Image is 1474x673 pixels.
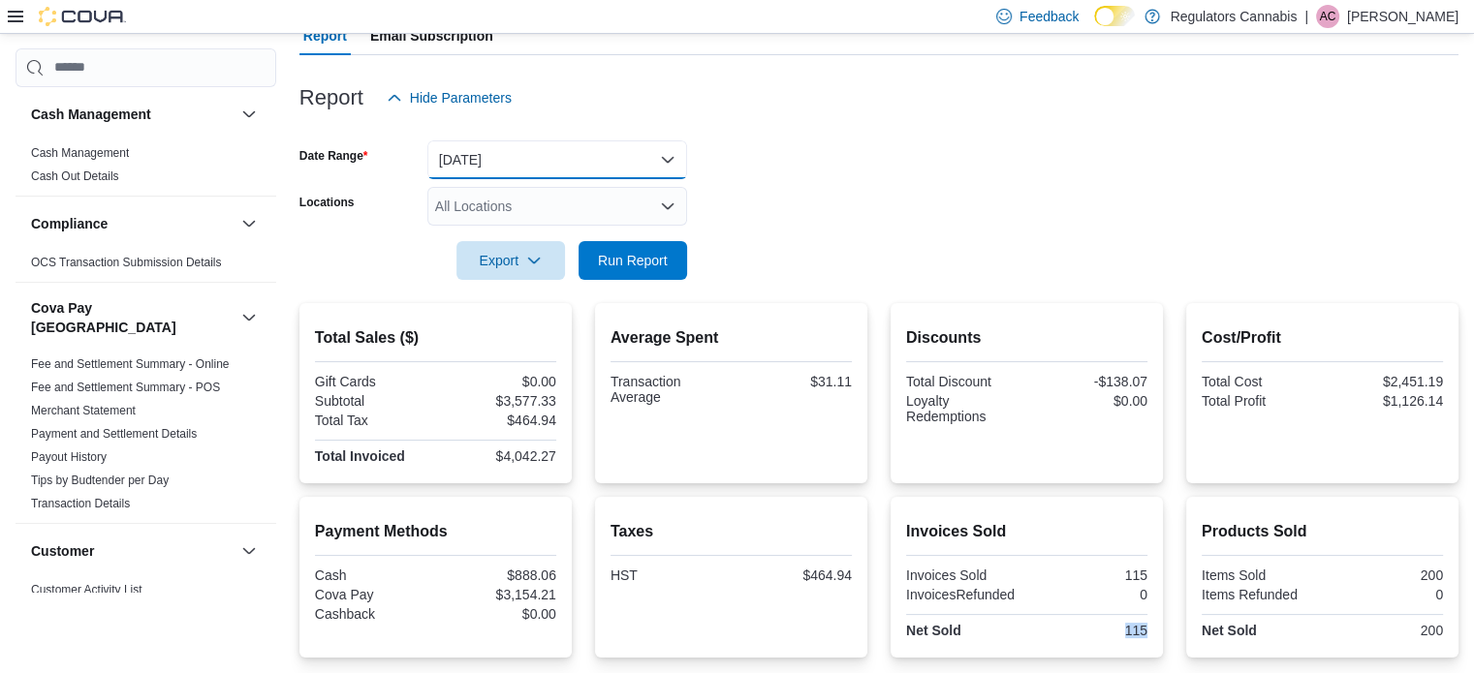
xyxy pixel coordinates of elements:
[735,567,852,583] div: $464.94
[315,326,556,350] h2: Total Sales ($)
[611,520,852,543] h2: Taxes
[1326,374,1443,389] div: $2,451.19
[31,214,234,233] button: Compliance
[31,541,94,561] h3: Customer
[1019,7,1079,26] span: Feedback
[31,381,220,394] a: Fee and Settlement Summary - POS
[299,86,363,109] h3: Report
[1320,5,1336,28] span: AC
[31,474,169,487] a: Tips by Budtender per Day
[315,374,432,389] div: Gift Cards
[237,306,261,329] button: Cova Pay [GEOGRAPHIC_DATA]
[31,255,222,270] span: OCS Transaction Submission Details
[1326,587,1443,602] div: 0
[1202,587,1319,602] div: Items Refunded
[906,393,1023,424] div: Loyalty Redemptions
[1094,26,1095,27] span: Dark Mode
[31,214,108,233] h3: Compliance
[315,606,432,622] div: Cashback
[906,520,1147,543] h2: Invoices Sold
[31,426,197,442] span: Payment and Settlement Details
[579,241,687,280] button: Run Report
[439,393,556,409] div: $3,577.33
[31,380,220,395] span: Fee and Settlement Summary - POS
[31,403,136,418] span: Merchant Statement
[439,374,556,389] div: $0.00
[439,587,556,602] div: $3,154.21
[439,413,556,428] div: $464.94
[906,567,1023,583] div: Invoices Sold
[906,623,961,638] strong: Net Sold
[1326,393,1443,409] div: $1,126.14
[1202,567,1319,583] div: Items Sold
[303,16,347,55] span: Report
[315,448,405,464] strong: Total Invoiced
[31,541,234,561] button: Customer
[31,168,119,184] span: Cash Out Details
[31,256,222,269] a: OCS Transaction Submission Details
[1170,5,1297,28] p: Regulators Cannabis
[611,374,728,405] div: Transaction Average
[31,427,197,441] a: Payment and Settlement Details
[315,413,432,428] div: Total Tax
[1304,5,1308,28] p: |
[598,251,668,270] span: Run Report
[1094,6,1135,26] input: Dark Mode
[31,404,136,417] a: Merchant Statement
[1030,393,1147,409] div: $0.00
[299,148,368,164] label: Date Range
[439,567,556,583] div: $888.06
[31,146,129,160] a: Cash Management
[1202,326,1443,350] h2: Cost/Profit
[31,449,107,465] span: Payout History
[315,393,432,409] div: Subtotal
[237,103,261,126] button: Cash Management
[1202,374,1319,389] div: Total Cost
[1202,623,1257,638] strong: Net Sold
[427,140,687,179] button: [DATE]
[31,356,230,372] span: Fee and Settlement Summary - Online
[31,473,169,488] span: Tips by Budtender per Day
[1202,520,1443,543] h2: Products Sold
[16,352,276,523] div: Cova Pay [GEOGRAPHIC_DATA]
[611,326,852,350] h2: Average Spent
[31,497,130,510] a: Transaction Details
[1326,623,1443,638] div: 200
[16,251,276,282] div: Compliance
[31,298,234,337] button: Cova Pay [GEOGRAPHIC_DATA]
[1030,374,1147,389] div: -$138.07
[410,88,512,107] span: Hide Parameters
[39,7,126,26] img: Cova
[31,450,107,464] a: Payout History
[660,199,675,214] button: Open list of options
[31,496,130,511] span: Transaction Details
[31,583,142,597] a: Customer Activity List
[1030,567,1147,583] div: 115
[906,326,1147,350] h2: Discounts
[1326,567,1443,583] div: 200
[1030,623,1147,638] div: 115
[1202,393,1319,409] div: Total Profit
[16,141,276,196] div: Cash Management
[31,357,230,371] a: Fee and Settlement Summary - Online
[1347,5,1458,28] p: [PERSON_NAME]
[31,105,151,124] h3: Cash Management
[370,16,493,55] span: Email Subscription
[468,241,553,280] span: Export
[31,105,234,124] button: Cash Management
[315,520,556,543] h2: Payment Methods
[1030,587,1147,602] div: 0
[31,145,129,161] span: Cash Management
[315,567,432,583] div: Cash
[31,582,142,597] span: Customer Activity List
[456,241,565,280] button: Export
[315,587,432,602] div: Cova Pay
[379,78,519,117] button: Hide Parameters
[237,539,261,563] button: Customer
[31,169,119,183] a: Cash Out Details
[439,448,556,464] div: $4,042.27
[1316,5,1339,28] div: Ashlee Campeau
[299,195,355,210] label: Locations
[735,374,852,389] div: $31.11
